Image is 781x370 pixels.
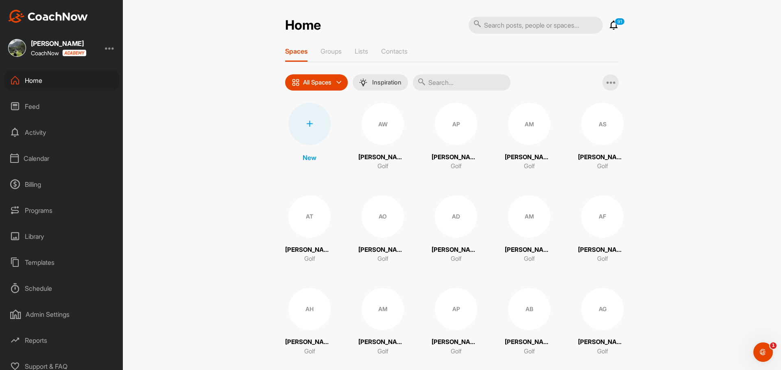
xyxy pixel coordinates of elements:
[435,103,477,145] div: AP
[321,47,342,55] p: Groups
[508,288,550,330] div: AB
[4,304,119,325] div: Admin Settings
[435,195,477,238] div: AD
[524,254,535,264] p: Golf
[753,342,773,362] iframe: Intercom live chat
[288,195,331,238] div: AT
[578,338,627,347] p: [PERSON_NAME]
[358,153,407,162] p: [PERSON_NAME]
[4,70,119,91] div: Home
[524,162,535,171] p: Golf
[362,288,404,330] div: AM
[355,47,368,55] p: Lists
[359,78,367,87] img: menuIcon
[770,342,777,349] span: 1
[413,74,510,91] input: Search...
[285,47,308,55] p: Spaces
[62,50,86,56] img: CoachNow acadmey
[8,39,26,57] img: square_3181bc1b29b8c33c139cdcd77bcaf626.jpg
[597,254,608,264] p: Golf
[4,122,119,143] div: Activity
[4,200,119,221] div: Programs
[285,245,334,255] p: [PERSON_NAME]
[432,338,480,347] p: [PERSON_NAME]
[578,195,627,264] a: AF[PERSON_NAME]Golf
[4,174,119,195] div: Billing
[304,347,315,356] p: Golf
[578,288,627,356] a: AG[PERSON_NAME]Golf
[285,338,334,347] p: [PERSON_NAME]
[451,162,462,171] p: Golf
[597,162,608,171] p: Golf
[505,338,554,347] p: [PERSON_NAME]
[469,17,603,34] input: Search posts, people or spaces...
[303,153,316,162] p: New
[581,288,624,330] div: AG
[451,347,462,356] p: Golf
[377,162,388,171] p: Golf
[505,288,554,356] a: AB[PERSON_NAME]Golf
[4,96,119,117] div: Feed
[578,153,627,162] p: [PERSON_NAME]
[377,347,388,356] p: Golf
[292,78,300,87] img: icon
[4,148,119,169] div: Calendar
[505,103,554,171] a: AM[PERSON_NAME]Golf
[358,288,407,356] a: AM[PERSON_NAME]Golf
[432,245,480,255] p: [PERSON_NAME]
[597,347,608,356] p: Golf
[4,330,119,351] div: Reports
[31,50,86,56] div: CoachNow
[508,195,550,238] div: AM
[615,18,625,25] p: 91
[432,288,480,356] a: AP[PERSON_NAME]Golf
[505,153,554,162] p: [PERSON_NAME]
[285,195,334,264] a: AT[PERSON_NAME]Golf
[358,245,407,255] p: [PERSON_NAME]
[581,195,624,238] div: AF
[8,10,88,23] img: CoachNow
[362,195,404,238] div: AO
[505,195,554,264] a: AM[PERSON_NAME]Golf
[435,288,477,330] div: AP
[304,254,315,264] p: Golf
[432,103,480,171] a: AP[PERSON_NAME]Golf
[381,47,408,55] p: Contacts
[505,245,554,255] p: [PERSON_NAME]
[508,103,550,145] div: AM
[358,195,407,264] a: AO[PERSON_NAME]Golf
[358,338,407,347] p: [PERSON_NAME]
[524,347,535,356] p: Golf
[4,252,119,273] div: Templates
[362,103,404,145] div: AW
[285,288,334,356] a: AH[PERSON_NAME]Golf
[303,79,332,86] p: All Spaces
[451,254,462,264] p: Golf
[285,17,321,33] h2: Home
[432,153,480,162] p: [PERSON_NAME]
[288,288,331,330] div: AH
[581,103,624,145] div: AS
[578,245,627,255] p: [PERSON_NAME]
[358,103,407,171] a: AW[PERSON_NAME]Golf
[4,226,119,247] div: Library
[432,195,480,264] a: AD[PERSON_NAME]Golf
[31,40,86,47] div: [PERSON_NAME]
[377,254,388,264] p: Golf
[578,103,627,171] a: AS[PERSON_NAME]Golf
[372,79,401,86] p: Inspiration
[4,278,119,299] div: Schedule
